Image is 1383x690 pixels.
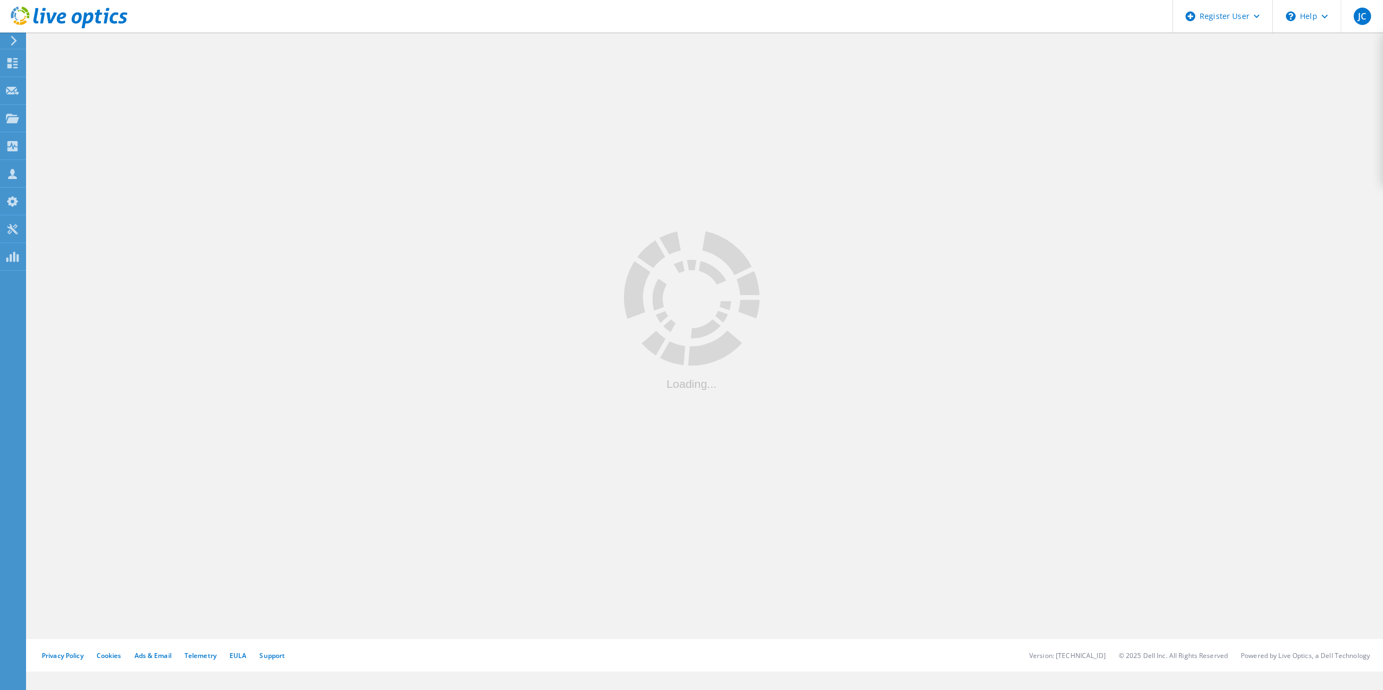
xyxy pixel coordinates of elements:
[1241,651,1370,660] li: Powered by Live Optics, a Dell Technology
[1358,12,1366,21] span: JC
[624,378,760,389] div: Loading...
[11,23,128,30] a: Live Optics Dashboard
[184,651,216,660] a: Telemetry
[259,651,285,660] a: Support
[135,651,171,660] a: Ads & Email
[1119,651,1228,660] li: © 2025 Dell Inc. All Rights Reserved
[97,651,122,660] a: Cookies
[230,651,246,660] a: EULA
[1029,651,1106,660] li: Version: [TECHNICAL_ID]
[42,651,84,660] a: Privacy Policy
[1286,11,1296,21] svg: \n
